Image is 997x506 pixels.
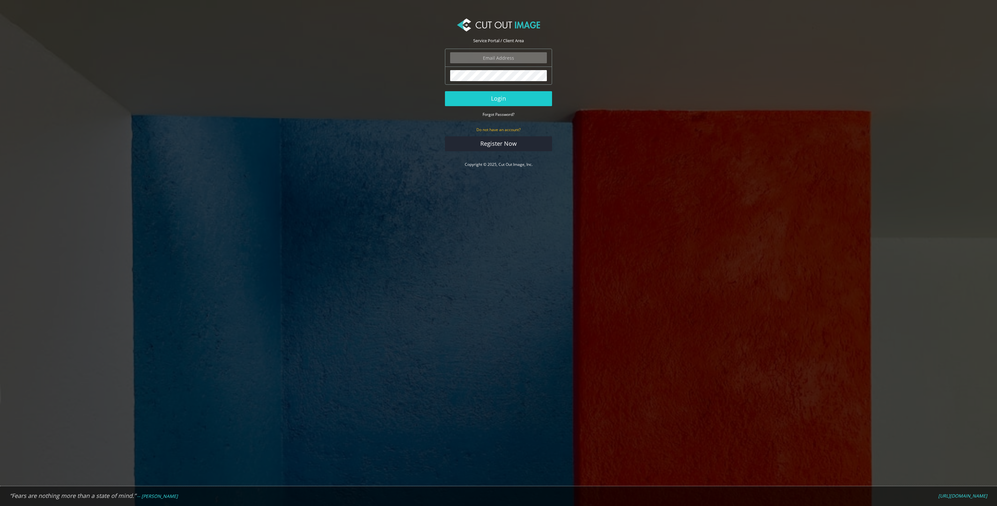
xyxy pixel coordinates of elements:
[457,19,540,31] img: Cut Out Image
[450,52,547,63] input: Email Address
[137,493,178,499] em: -- [PERSON_NAME]
[938,493,987,499] a: [URL][DOMAIN_NAME]
[465,162,533,167] a: Copyright © 2025, Cut Out Image, Inc.
[483,111,514,117] a: Forgot Password?
[445,91,552,106] button: Login
[483,112,514,117] small: Forgot Password?
[476,127,521,132] small: Do not have an account?
[473,38,524,43] span: Service Portal / Client Area
[10,492,136,500] em: “Fears are nothing more than a state of mind.”
[445,136,552,151] a: Register Now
